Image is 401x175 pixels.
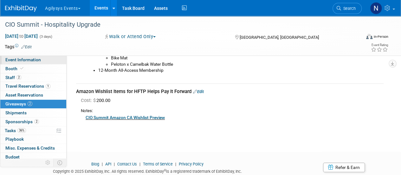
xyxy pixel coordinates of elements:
[5,92,43,98] span: Asset Reservations
[5,137,24,142] span: Playbook
[81,98,96,103] span: Cost: $
[3,19,356,30] div: CIO Summit - Hospitality Upgrade
[0,73,66,82] a: Staff2
[5,84,50,89] span: Travel Reservations
[373,34,388,39] div: In-Person
[21,45,32,49] a: Edit
[5,44,32,50] td: Tags
[28,101,32,106] span: 2
[239,35,319,40] span: [GEOGRAPHIC_DATA], [GEOGRAPHIC_DATA]
[332,33,388,43] div: Event Format
[34,119,39,124] span: 2
[17,128,26,133] span: 36%
[39,35,52,39] span: (3 days)
[5,154,20,159] span: Budget
[0,100,66,108] a: Giveaways2
[371,44,388,47] div: Event Rating
[81,108,384,114] div: Notes:
[111,61,384,68] li: Peloton x Camelbak Water Bottle
[0,135,66,144] a: Playbook
[16,75,21,80] span: 2
[5,119,39,124] span: Sponsorships
[0,118,66,126] a: Sponsorships2
[20,67,23,70] i: Booth reservation complete
[193,89,204,94] a: Edit
[42,158,54,167] td: Personalize Event Tab Strip
[138,162,142,166] span: |
[100,162,104,166] span: |
[0,144,66,152] a: Misc. Expenses & Credits
[117,162,137,166] a: Contact Us
[86,115,165,120] a: CIO Summit Amazon CA Wishlist Preview
[105,162,111,166] a: API
[5,145,55,151] span: Misc. Expenses & Credits
[18,34,24,39] span: to
[98,67,384,74] li: 12-Month All-Access Membership
[103,33,158,40] button: Walk or Attend Only
[5,57,41,62] span: Event Information
[76,88,384,95] div: Amazon Wishlist Items for HFTP Helps Pay It Forward
[0,91,66,99] a: Asset Reservations
[0,64,66,73] a: Booth
[81,98,113,103] span: 200.00
[179,162,204,166] a: Privacy Policy
[174,162,178,166] span: |
[0,109,66,117] a: Shipments
[5,75,21,80] span: Staff
[0,82,66,91] a: Travel Reservations1
[0,126,66,135] a: Tasks36%
[143,162,173,166] a: Terms of Service
[341,6,356,11] span: Search
[91,162,99,166] a: Blog
[112,162,116,166] span: |
[5,167,290,174] div: Copyright © 2025 ExhibitDay, Inc. All rights reserved. ExhibitDay is a registered trademark of Ex...
[366,34,372,39] img: Format-Inperson.png
[111,55,384,61] li: Bike Mat
[5,110,27,115] span: Shipments
[0,56,66,64] a: Event Information
[5,128,26,133] span: Tasks
[54,158,67,167] td: Toggle Event Tabs
[46,84,50,89] span: 1
[333,3,362,14] a: Search
[5,66,25,71] span: Booth
[164,169,166,172] sup: ®
[5,33,38,39] span: [DATE] [DATE]
[5,5,37,12] img: ExhibitDay
[0,153,66,161] a: Budget
[5,101,32,106] span: Giveaways
[323,163,365,172] a: Refer & Earn
[370,2,382,14] img: Natalie Morin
